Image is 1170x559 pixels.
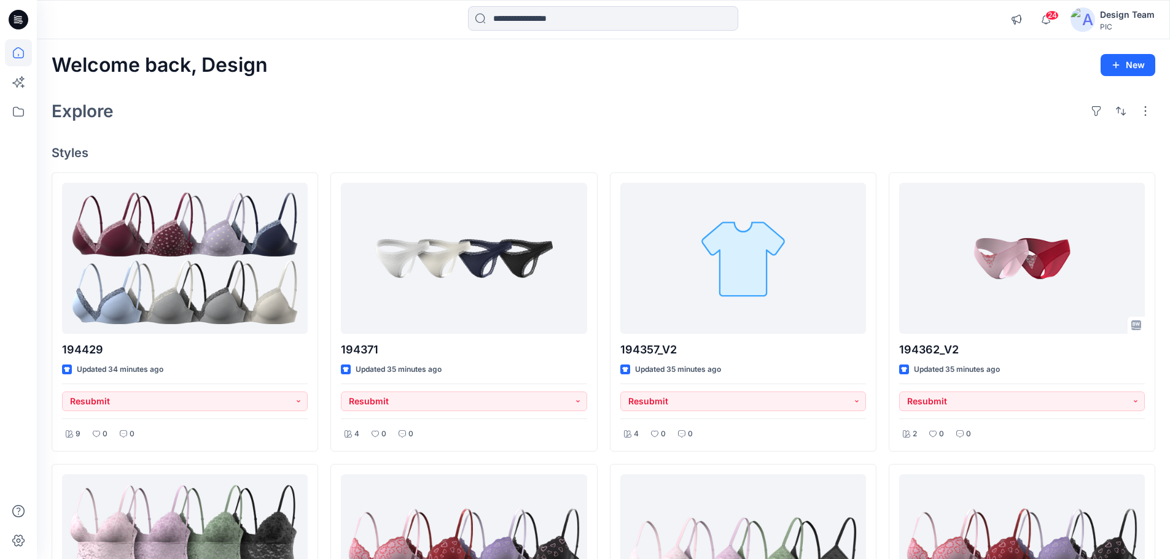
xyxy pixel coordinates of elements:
p: 0 [408,428,413,441]
p: 0 [661,428,666,441]
p: 194429 [62,341,308,358]
a: 194429 [62,183,308,334]
p: 2 [913,428,917,441]
p: Updated 35 minutes ago [635,363,721,376]
h2: Welcome back, Design [52,54,268,77]
a: 194371 [341,183,587,334]
p: 0 [381,428,386,441]
p: 0 [130,428,135,441]
span: 24 [1045,10,1059,20]
p: 0 [939,428,944,441]
p: 4 [354,428,359,441]
p: 4 [634,428,639,441]
p: 194362_V2 [899,341,1145,358]
p: 0 [103,428,107,441]
h2: Explore [52,101,114,121]
p: 9 [76,428,80,441]
p: Updated 34 minutes ago [77,363,163,376]
button: New [1101,54,1155,76]
div: PIC [1100,22,1155,31]
p: 0 [966,428,971,441]
p: 194371 [341,341,587,358]
a: 194362_V2 [899,183,1145,334]
p: Updated 35 minutes ago [914,363,1000,376]
h4: Styles [52,145,1155,160]
div: Design Team [1100,7,1155,22]
p: Updated 35 minutes ago [356,363,442,376]
p: 194357_V2 [620,341,866,358]
p: 0 [688,428,693,441]
img: avatar [1071,7,1095,32]
a: 194357_V2 [620,183,866,334]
